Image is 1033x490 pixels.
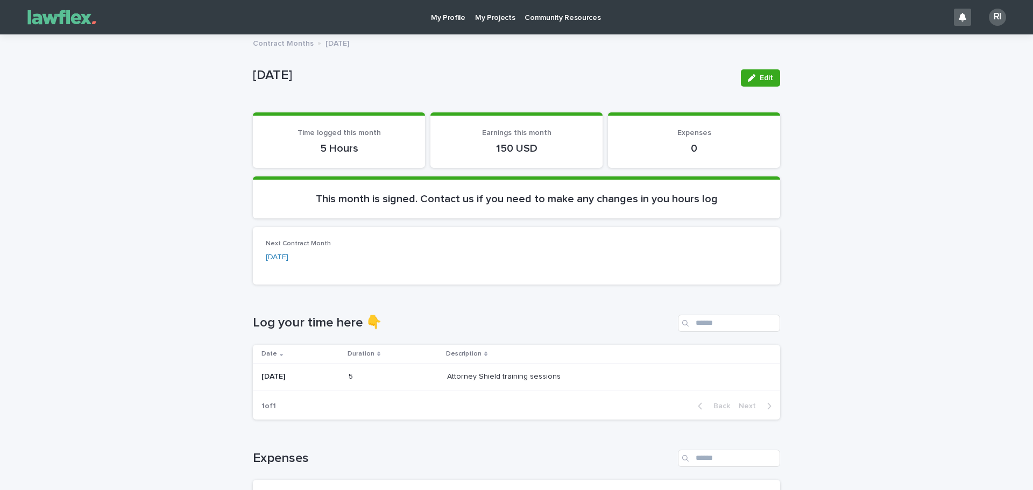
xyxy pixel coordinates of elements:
input: Search [678,315,780,332]
input: Search [678,450,780,467]
p: [DATE] [261,372,340,381]
tr: [DATE]55 Attorney Shield training sessionsAttorney Shield training sessions [253,364,780,390]
span: Back [707,402,730,410]
p: [DATE] [253,68,732,83]
span: Edit [760,74,773,82]
p: 5 Hours [266,142,412,155]
span: Expenses [677,129,711,137]
p: 0 [621,142,767,155]
p: Date [261,348,277,360]
div: RI [989,9,1006,26]
h1: Expenses [253,451,674,466]
p: [DATE] [326,37,349,48]
span: Next Contract Month [266,240,331,247]
p: 150 USD [443,142,590,155]
p: 1 of 1 [253,393,285,420]
p: Description [446,348,482,360]
p: Attorney Shield training sessions [447,370,563,381]
span: Time logged this month [298,129,381,137]
p: This month is signed. Contact us if you need to make any changes in you hours log [266,193,767,205]
span: Earnings this month [482,129,551,137]
img: Gnvw4qrBSHOAfo8VMhG6 [22,6,102,28]
h1: Log your time here 👇 [253,315,674,331]
span: Next [739,402,762,410]
a: [DATE] [266,252,288,263]
button: Back [689,401,734,411]
button: Edit [741,69,780,87]
p: Duration [348,348,374,360]
button: Next [734,401,780,411]
p: Contract Months [253,37,314,48]
p: 5 [349,370,355,381]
